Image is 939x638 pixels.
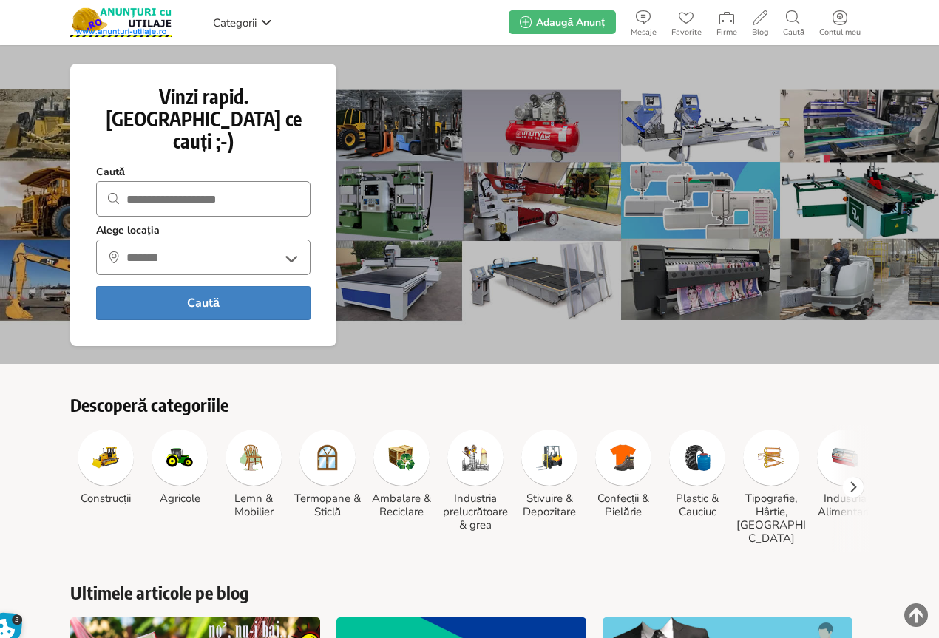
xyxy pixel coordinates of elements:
[70,430,141,505] a: Construcții Construcții
[218,492,289,518] h3: Lemn & Mobilier
[514,492,585,518] h3: Stivuire & Depozitare
[623,28,664,37] span: Mesaje
[664,28,709,37] span: Favorite
[776,28,812,37] span: Caută
[810,430,881,518] a: Industria Alimentară Industria Alimentară
[709,7,745,37] a: Firme
[662,430,733,518] a: Plastic & Cauciuc Plastic & Cauciuc
[70,582,869,603] a: Ultimele articole pe blog
[292,430,363,518] a: Termopane & Sticlă Termopane & Sticlă
[758,444,784,471] img: Tipografie, Hârtie, Carton
[218,430,289,518] a: Lemn & Mobilier Lemn & Mobilier
[314,444,341,471] img: Termopane & Sticlă
[588,430,659,518] a: Confecții & Pielărie Confecții & Pielărie
[144,430,215,505] a: Agricole Agricole
[709,28,745,37] span: Firme
[745,28,776,37] span: Blog
[209,11,276,33] a: Categorii
[70,7,172,37] img: Anunturi-Utilaje.RO
[366,492,437,518] h3: Ambalare & Reciclare
[144,492,215,505] h3: Agricole
[736,492,807,545] h3: Tipografie, Hârtie, [GEOGRAPHIC_DATA]
[166,444,193,471] img: Agricole
[736,430,807,545] a: Tipografie, Hârtie, Carton Tipografie, Hârtie, [GEOGRAPHIC_DATA]
[388,444,415,471] img: Ambalare & Reciclare
[810,492,881,518] h3: Industria Alimentară
[96,86,311,152] h1: Vinzi rapid. [GEOGRAPHIC_DATA] ce cauți ;-)
[462,444,489,471] img: Industria prelucrătoare & grea
[664,7,709,37] a: Favorite
[70,492,141,505] h3: Construcții
[812,28,868,37] span: Contul meu
[610,444,637,471] img: Confecții & Pielărie
[812,7,868,37] a: Contul meu
[745,7,776,37] a: Blog
[514,430,585,518] a: Stivuire & Depozitare Stivuire & Depozitare
[509,10,615,34] a: Adaugă Anunț
[92,444,119,471] img: Construcții
[623,7,664,37] a: Mesaje
[588,492,659,518] h3: Confecții & Pielărie
[440,430,511,532] a: Industria prelucrătoare & grea Industria prelucrătoare & grea
[70,394,869,415] h2: Descoperă categoriile
[366,430,437,518] a: Ambalare & Reciclare Ambalare & Reciclare
[684,444,711,471] img: Plastic & Cauciuc
[440,492,511,532] h3: Industria prelucrătoare & grea
[96,286,311,320] button: Caută
[96,224,160,237] strong: Alege locația
[776,7,812,37] a: Caută
[904,603,928,627] img: scroll-to-top.png
[96,166,125,179] strong: Caută
[213,16,257,30] span: Categorii
[536,444,563,471] img: Stivuire & Depozitare
[662,492,733,518] h3: Plastic & Cauciuc
[536,16,604,30] span: Adaugă Anunț
[12,614,23,625] span: 3
[240,444,267,471] img: Lemn & Mobilier
[292,492,363,518] h3: Termopane & Sticlă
